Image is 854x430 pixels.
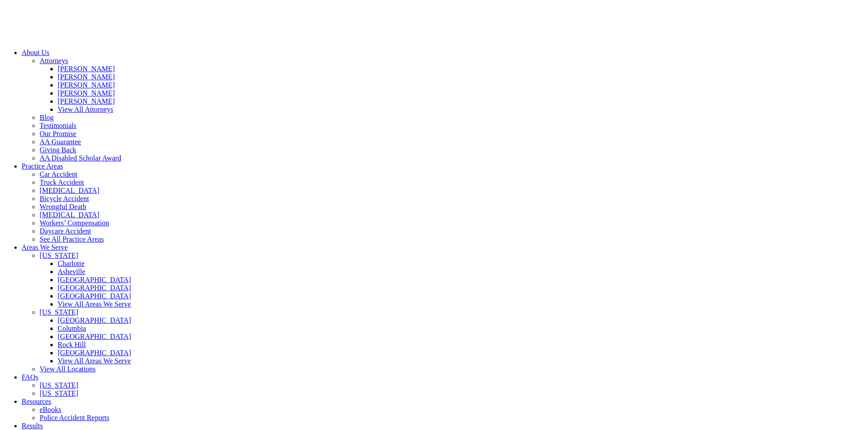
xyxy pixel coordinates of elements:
img: Auger & Auger Accident and Injury Lawyers Logo [4,4,239,40]
a: [MEDICAL_DATA] [40,187,99,194]
a: Our Promise [40,130,76,137]
a: Giving Back [40,146,76,154]
a: [US_STATE] [40,381,78,389]
a: [GEOGRAPHIC_DATA] [58,284,131,292]
a: Blog [40,114,54,121]
a: [GEOGRAPHIC_DATA] [58,333,131,340]
a: Areas We Serve [22,243,68,251]
a: Attorneys [40,57,68,64]
a: See All Practice Areas [40,235,104,243]
a: [PERSON_NAME] [58,97,115,105]
a: Testimonials [40,122,77,129]
a: [GEOGRAPHIC_DATA] [58,349,131,357]
a: eBooks [40,406,61,413]
a: Resources [22,398,51,405]
a: Rock Hill [58,341,86,348]
a: [GEOGRAPHIC_DATA] [58,316,131,324]
a: AA Disabled Scholar Award [40,154,121,162]
a: Auger & Auger Accident and Injury Lawyers Logo [4,33,239,41]
a: Daycare Accident [40,227,91,235]
a: Car Accident [40,170,77,178]
a: Workers’ Compensation [40,219,109,227]
a: [GEOGRAPHIC_DATA] [58,292,131,300]
a: [PERSON_NAME] [58,73,115,81]
a: Columbia [58,325,86,332]
a: About Us [22,49,50,56]
a: View All Areas We Serve [58,357,131,365]
a: [MEDICAL_DATA] [40,211,99,219]
a: Asheville [58,268,85,275]
a: Wrongful Death [40,203,86,210]
a: Bicycle Accident [40,195,89,202]
a: [PERSON_NAME] [58,81,115,89]
a: View All Areas We Serve [58,300,131,308]
a: [PERSON_NAME] [58,89,115,97]
a: [US_STATE] [40,252,78,259]
a: [US_STATE] [40,308,78,316]
a: FAQs [22,373,38,381]
a: Truck Accident [40,178,84,186]
a: Police Accident Reports [40,414,109,421]
a: Charlotte [58,260,85,267]
a: Practice Areas [22,162,63,170]
a: [GEOGRAPHIC_DATA] [58,276,131,284]
a: AA Guarantee [40,138,81,146]
a: [US_STATE] [40,389,78,397]
a: Results [22,422,43,430]
a: View All Locations [40,365,95,373]
a: [PERSON_NAME] [58,65,115,73]
a: View All Attorneys [58,105,113,113]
